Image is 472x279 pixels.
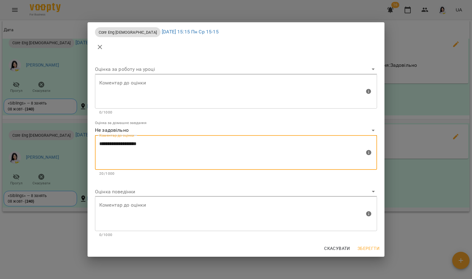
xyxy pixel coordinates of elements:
a: [DATE] 15:15 Пн Ср 15-15 [162,29,219,35]
div: Не задовільно [95,126,377,135]
p: 0/1000 [99,232,373,238]
span: Скасувати [324,245,350,252]
button: Зберегти [355,243,382,254]
button: close [92,40,107,54]
label: Оцінка за домашнє завдання [95,121,147,125]
button: Скасувати [322,243,353,254]
p: 20/1000 [99,171,373,177]
div: Максимальна кількість: 1000 символів [95,135,377,177]
p: 0/1000 [99,109,373,116]
div: Максимальна кількість: 1000 символів [95,196,377,238]
span: Core Eng [DEMOGRAPHIC_DATA] [95,29,161,35]
span: Зберегти [358,245,380,252]
div: Максимальна кількість: 1000 символів [95,74,377,116]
